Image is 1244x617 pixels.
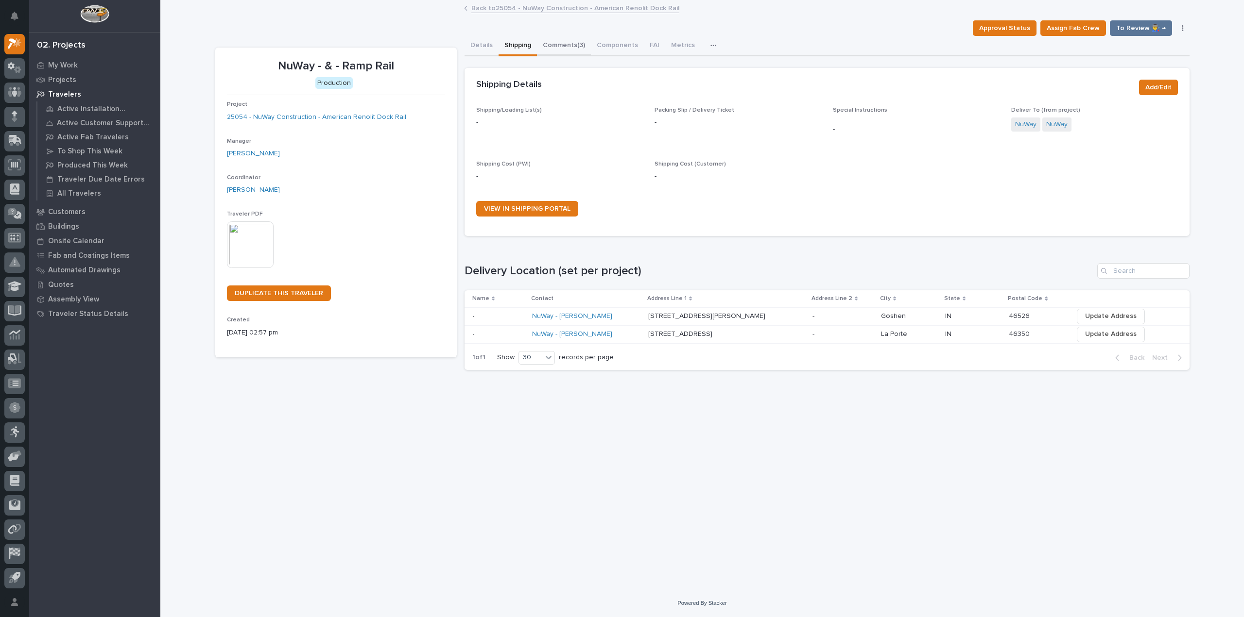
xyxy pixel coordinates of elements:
[644,36,665,56] button: FAI
[29,248,160,263] a: Fab and Coatings Items
[537,36,591,56] button: Comments (3)
[57,161,128,170] p: Produced This Week
[1116,22,1166,34] span: To Review 👨‍🏭 →
[465,264,1093,278] h1: Delivery Location (set per project)
[591,36,644,56] button: Components
[1009,328,1032,338] p: 46350
[1148,353,1190,362] button: Next
[37,158,160,172] a: Produced This Week
[1145,82,1172,93] span: Add/Edit
[227,175,260,181] span: Coordinator
[29,233,160,248] a: Onsite Calendar
[677,600,726,606] a: Powered By Stacker
[29,87,160,101] a: Travelers
[1077,309,1145,324] button: Update Address
[57,105,153,114] p: Active Installation Travelers
[812,293,852,304] p: Address Line 2
[472,310,477,320] p: -
[227,59,445,73] p: NuWay - & - Ramp Rail
[48,61,78,70] p: My Work
[48,295,99,304] p: Assembly View
[648,328,714,338] p: [STREET_ADDRESS]
[29,292,160,306] a: Assembly View
[1009,310,1032,320] p: 46526
[973,20,1037,36] button: Approval Status
[476,201,578,217] a: VIEW IN SHIPPING PORTAL
[471,2,679,13] a: Back to25054 - NuWay Construction - American Renolit Dock Rail
[1040,20,1106,36] button: Assign Fab Crew
[465,36,499,56] button: Details
[519,352,542,363] div: 30
[227,211,263,217] span: Traveler PDF
[1077,327,1145,342] button: Update Address
[945,310,953,320] p: IN
[57,189,101,198] p: All Travelers
[29,263,160,277] a: Automated Drawings
[1097,263,1190,279] input: Search
[48,90,81,99] p: Travelers
[48,222,79,231] p: Buildings
[37,102,160,116] a: Active Installation Travelers
[476,80,542,90] h2: Shipping Details
[979,22,1030,34] span: Approval Status
[655,171,821,182] p: -
[833,107,887,113] span: Special Instructions
[559,353,614,362] p: records per page
[833,124,1000,134] p: -
[48,266,121,275] p: Automated Drawings
[476,171,643,182] p: -
[1015,119,1037,130] a: NuWay
[1008,293,1042,304] p: Postal Code
[227,149,280,159] a: [PERSON_NAME]
[57,119,153,128] p: Active Customer Support Travelers
[29,72,160,87] a: Projects
[472,293,489,304] p: Name
[57,133,129,142] p: Active Fab Travelers
[497,353,515,362] p: Show
[812,328,816,338] p: -
[648,310,767,320] p: [STREET_ADDRESS][PERSON_NAME]
[227,285,331,301] a: DUPLICATE THIS TRAVELER
[465,325,1190,343] tr: -- NuWay - [PERSON_NAME] [STREET_ADDRESS][STREET_ADDRESS] -- La PorteLa Porte ININ 4635046350 Upd...
[665,36,701,56] button: Metrics
[484,205,570,212] span: VIEW IN SHIPPING PORTAL
[29,219,160,233] a: Buildings
[37,172,160,186] a: Traveler Due Date Errors
[465,346,493,369] p: 1 of 1
[29,306,160,321] a: Traveler Status Details
[532,330,612,338] a: NuWay - [PERSON_NAME]
[1011,107,1080,113] span: Deliver To (from project)
[37,40,86,51] div: 02. Projects
[29,204,160,219] a: Customers
[48,208,86,217] p: Customers
[57,175,145,184] p: Traveler Due Date Errors
[57,147,122,156] p: To Shop This Week
[1107,353,1148,362] button: Back
[48,281,74,289] p: Quotes
[37,130,160,144] a: Active Fab Travelers
[812,310,816,320] p: -
[1047,22,1100,34] span: Assign Fab Crew
[472,328,477,338] p: -
[48,251,130,260] p: Fab and Coatings Items
[499,36,537,56] button: Shipping
[1046,119,1068,130] a: NuWay
[945,328,953,338] p: IN
[1152,353,1174,362] span: Next
[532,312,612,320] a: NuWay - [PERSON_NAME]
[655,161,726,167] span: Shipping Cost (Customer)
[655,117,821,128] p: -
[476,117,643,128] p: -
[80,5,109,23] img: Workspace Logo
[476,107,542,113] span: Shipping/Loading List(s)
[881,328,909,338] p: La Porte
[1123,353,1144,362] span: Back
[531,293,553,304] p: Contact
[944,293,960,304] p: State
[4,6,25,26] button: Notifications
[227,112,406,122] a: 25054 - NuWay Construction - American Renolit Dock Rail
[647,293,687,304] p: Address Line 1
[465,307,1190,325] tr: -- NuWay - [PERSON_NAME] [STREET_ADDRESS][PERSON_NAME][STREET_ADDRESS][PERSON_NAME] -- GoshenGosh...
[48,237,104,246] p: Onsite Calendar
